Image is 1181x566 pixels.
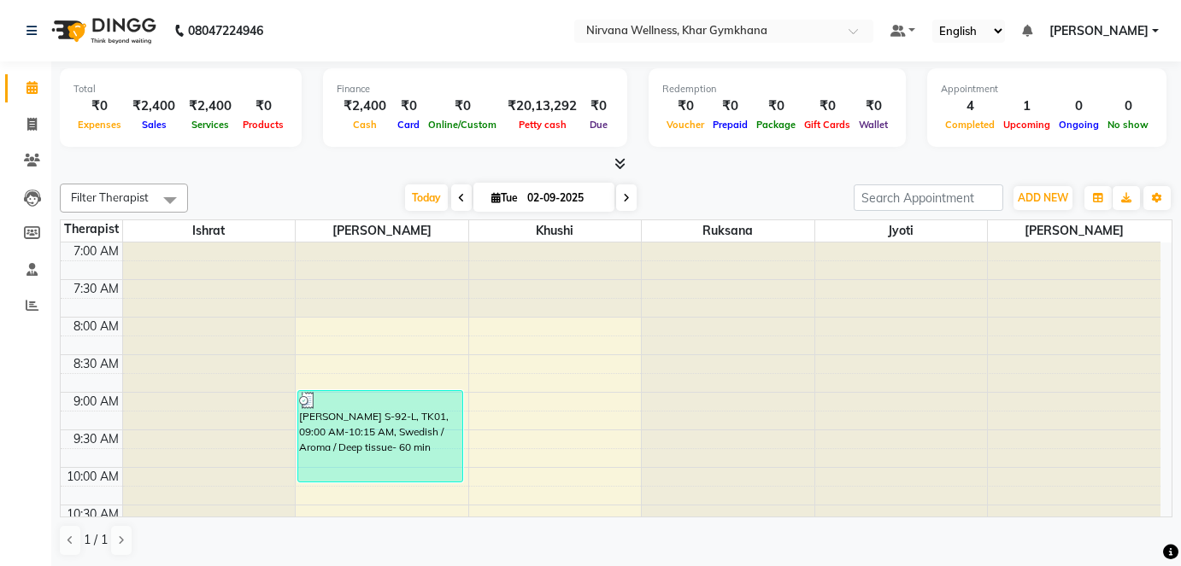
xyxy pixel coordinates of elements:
[708,119,752,131] span: Prepaid
[1049,22,1149,40] span: [PERSON_NAME]
[487,191,522,204] span: Tue
[70,393,122,411] div: 9:00 AM
[501,96,584,116] div: ₹20,13,292
[662,96,708,116] div: ₹0
[337,82,614,96] div: Finance
[298,391,462,481] div: [PERSON_NAME] S-92-L, TK01, 09:00 AM-10:15 AM, Swedish / Aroma / Deep tissue- 60 min
[187,119,233,131] span: Services
[941,119,999,131] span: Completed
[73,119,126,131] span: Expenses
[84,531,108,549] span: 1 / 1
[70,280,122,298] div: 7:30 AM
[238,119,288,131] span: Products
[1018,191,1068,204] span: ADD NEW
[1055,96,1103,116] div: 0
[800,96,855,116] div: ₹0
[73,96,126,116] div: ₹0
[70,355,122,373] div: 8:30 AM
[182,96,238,116] div: ₹2,400
[584,96,614,116] div: ₹0
[63,468,122,486] div: 10:00 AM
[854,184,1003,211] input: Search Appointment
[642,220,814,242] span: Ruksana
[73,82,288,96] div: Total
[188,7,263,55] b: 08047224946
[70,430,122,448] div: 9:30 AM
[393,119,424,131] span: Card
[138,119,171,131] span: Sales
[296,220,468,242] span: [PERSON_NAME]
[855,119,892,131] span: Wallet
[999,119,1055,131] span: Upcoming
[349,119,381,131] span: Cash
[337,96,393,116] div: ₹2,400
[61,220,122,238] div: Therapist
[585,119,612,131] span: Due
[662,119,708,131] span: Voucher
[393,96,424,116] div: ₹0
[941,96,999,116] div: 4
[999,96,1055,116] div: 1
[71,190,149,204] span: Filter Therapist
[662,82,892,96] div: Redemption
[752,96,800,116] div: ₹0
[70,318,122,336] div: 8:00 AM
[424,119,501,131] span: Online/Custom
[1055,119,1103,131] span: Ongoing
[424,96,501,116] div: ₹0
[238,96,288,116] div: ₹0
[522,185,608,211] input: 2025-09-02
[126,96,182,116] div: ₹2,400
[815,220,988,242] span: Jyoti
[70,242,122,260] div: 7:00 AM
[123,220,296,242] span: Ishrat
[1014,186,1072,210] button: ADD NEW
[63,505,122,523] div: 10:30 AM
[800,119,855,131] span: Gift Cards
[941,82,1153,96] div: Appointment
[44,7,161,55] img: logo
[752,119,800,131] span: Package
[1103,96,1153,116] div: 0
[988,220,1160,242] span: [PERSON_NAME]
[708,96,752,116] div: ₹0
[1103,119,1153,131] span: No show
[469,220,642,242] span: Khushi
[855,96,892,116] div: ₹0
[405,184,448,211] span: Today
[514,119,571,131] span: Petty cash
